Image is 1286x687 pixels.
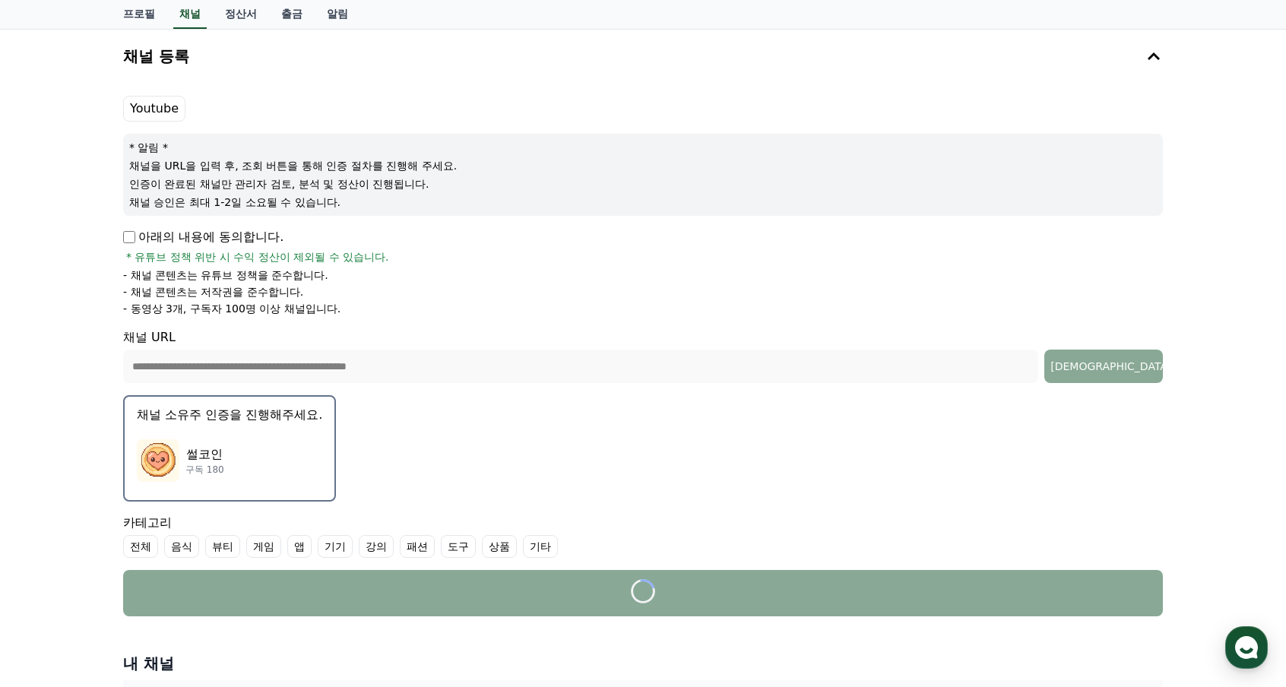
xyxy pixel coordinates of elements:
[123,284,303,299] p: - 채널 콘텐츠는 저작권을 준수합니다.
[359,535,394,558] label: 강의
[100,482,196,520] a: 대화
[139,505,157,518] span: 대화
[523,535,558,558] label: 기타
[123,395,336,502] button: 채널 소유주 인증을 진행해주세요. 썰코인 썰코인 구독 180
[117,35,1169,78] button: 채널 등록
[287,535,312,558] label: 앱
[318,535,353,558] label: 기기
[164,535,199,558] label: 음식
[185,445,224,464] p: 썰코인
[1050,359,1157,374] div: [DEMOGRAPHIC_DATA]
[137,406,322,424] p: 채널 소유주 인증을 진행해주세요.
[123,653,1163,674] h4: 내 채널
[205,535,240,558] label: 뷰티
[123,301,341,316] p: - 동영상 3개, 구독자 100명 이상 채널입니다.
[129,158,1157,173] p: 채널을 URL을 입력 후, 조회 버튼을 통해 인증 절차를 진행해 주세요.
[5,482,100,520] a: 홈
[196,482,292,520] a: 설정
[123,268,328,283] p: - 채널 콘텐츠는 유튜브 정책을 준수합니다.
[400,535,435,558] label: 패션
[123,328,1163,383] div: 채널 URL
[123,96,185,122] label: Youtube
[129,195,1157,210] p: 채널 승인은 최대 1-2일 소요될 수 있습니다.
[137,439,179,482] img: 썰코인
[48,505,57,517] span: 홈
[123,48,189,65] h4: 채널 등록
[123,514,1163,558] div: 카테고리
[123,228,283,246] p: 아래의 내용에 동의합니다.
[246,535,281,558] label: 게임
[185,464,224,476] p: 구독 180
[235,505,253,517] span: 설정
[129,176,1157,192] p: 인증이 완료된 채널만 관리자 검토, 분석 및 정산이 진행됩니다.
[482,535,517,558] label: 상품
[126,249,389,264] span: * 유튜브 정책 위반 시 수익 정산이 제외될 수 있습니다.
[1044,350,1163,383] button: [DEMOGRAPHIC_DATA]
[123,535,158,558] label: 전체
[441,535,476,558] label: 도구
